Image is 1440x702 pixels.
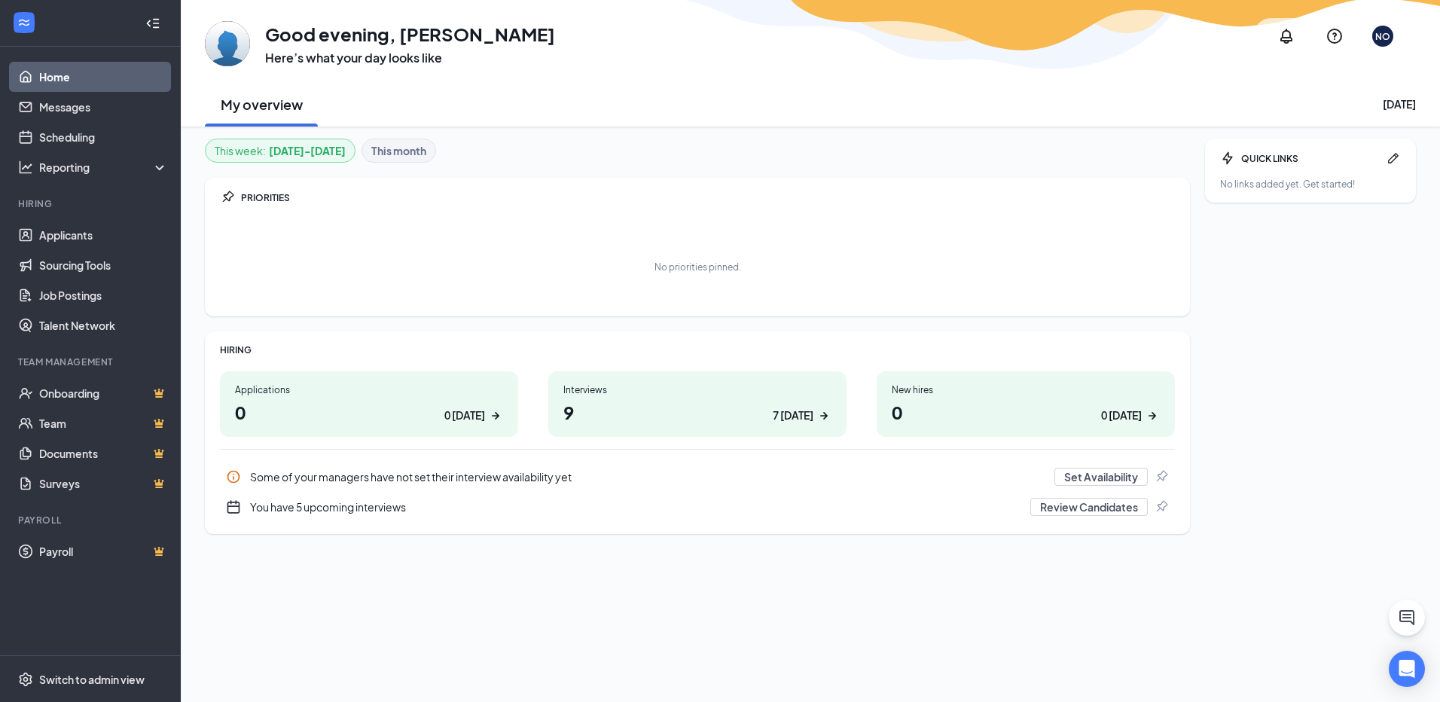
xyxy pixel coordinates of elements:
[235,399,503,425] h1: 0
[205,21,250,66] img: Nneka Odom
[1145,408,1160,423] svg: ArrowRight
[1220,151,1235,166] svg: Bolt
[563,383,831,396] div: Interviews
[220,371,518,437] a: Applications00 [DATE]ArrowRight
[1375,30,1390,43] div: NO
[18,197,165,210] div: Hiring
[18,672,33,687] svg: Settings
[892,383,1160,396] div: New hires
[39,469,168,499] a: SurveysCrown
[39,672,145,687] div: Switch to admin view
[444,407,485,423] div: 0 [DATE]
[269,142,346,159] b: [DATE] - [DATE]
[1101,407,1142,423] div: 0 [DATE]
[1054,468,1148,486] button: Set Availability
[1154,469,1169,484] svg: Pin
[1389,600,1425,636] button: ChatActive
[1389,651,1425,687] div: Open Intercom Messenger
[816,408,831,423] svg: ArrowRight
[39,408,168,438] a: TeamCrown
[39,438,168,469] a: DocumentsCrown
[39,250,168,280] a: Sourcing Tools
[1326,27,1344,45] svg: QuestionInfo
[39,220,168,250] a: Applicants
[1386,151,1401,166] svg: Pen
[220,462,1175,492] div: Some of your managers have not set their interview availability yet
[235,383,503,396] div: Applications
[221,95,303,114] h2: My overview
[18,514,165,526] div: Payroll
[250,469,1045,484] div: Some of your managers have not set their interview availability yet
[1241,152,1380,165] div: QUICK LINKS
[1398,609,1416,627] svg: ChatActive
[654,261,741,273] div: No priorities pinned.
[39,280,168,310] a: Job Postings
[39,310,168,340] a: Talent Network
[39,160,169,175] div: Reporting
[877,371,1175,437] a: New hires00 [DATE]ArrowRight
[1154,499,1169,514] svg: Pin
[39,62,168,92] a: Home
[1383,96,1416,111] div: [DATE]
[241,191,1175,204] div: PRIORITIES
[220,462,1175,492] a: InfoSome of your managers have not set their interview availability yetSet AvailabilityPin
[563,399,831,425] h1: 9
[371,142,426,159] b: This month
[17,15,32,30] svg: WorkstreamLogo
[18,356,165,368] div: Team Management
[220,343,1175,356] div: HIRING
[226,469,241,484] svg: Info
[1277,27,1295,45] svg: Notifications
[265,21,555,47] h1: Good evening, [PERSON_NAME]
[892,399,1160,425] h1: 0
[215,142,346,159] div: This week :
[548,371,847,437] a: Interviews97 [DATE]ArrowRight
[220,190,235,205] svg: Pin
[1220,178,1401,191] div: No links added yet. Get started!
[1030,498,1148,516] button: Review Candidates
[39,122,168,152] a: Scheduling
[773,407,813,423] div: 7 [DATE]
[220,492,1175,522] div: You have 5 upcoming interviews
[39,536,168,566] a: PayrollCrown
[18,160,33,175] svg: Analysis
[226,499,241,514] svg: CalendarNew
[265,50,555,66] h3: Here’s what your day looks like
[39,92,168,122] a: Messages
[145,16,160,31] svg: Collapse
[488,408,503,423] svg: ArrowRight
[39,378,168,408] a: OnboardingCrown
[250,499,1021,514] div: You have 5 upcoming interviews
[220,492,1175,522] a: CalendarNewYou have 5 upcoming interviewsReview CandidatesPin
